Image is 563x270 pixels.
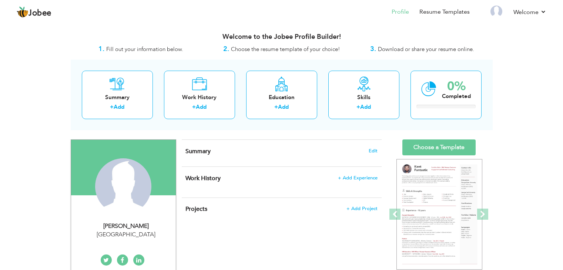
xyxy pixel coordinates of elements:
div: Completed [442,92,471,100]
label: + [192,103,196,111]
div: Skills [334,94,393,101]
a: Jobee [17,6,51,18]
a: Profile [392,8,409,16]
div: [GEOGRAPHIC_DATA] [77,230,176,239]
a: Add [114,103,124,111]
strong: 3. [370,44,376,54]
h3: Welcome to the Jobee Profile Builder! [71,33,493,41]
span: Projects [185,205,207,213]
span: Jobee [29,9,51,17]
a: Add [360,103,371,111]
div: [PERSON_NAME] [77,222,176,230]
strong: 1. [98,44,104,54]
div: Summary [88,94,147,101]
span: Choose the resume template of your choice! [231,45,340,53]
span: Fill out your information below. [106,45,183,53]
div: Work History [170,94,229,101]
img: Hamza Maqsood [95,158,151,215]
a: Resume Templates [419,8,470,16]
span: Download or share your resume online. [378,45,474,53]
a: Add [196,103,207,111]
span: + Add Project [346,206,378,211]
h4: This helps to show the companies you have worked for. [185,175,377,182]
a: Choose a Template [402,139,476,155]
span: Summary [185,147,211,155]
h4: This helps to highlight the project, tools and skills you have worked on. [185,205,377,213]
label: + [356,103,360,111]
span: Work History [185,174,221,182]
img: Profile Img [490,6,502,17]
h4: Adding a summary is a quick and easy way to highlight your experience and interests. [185,148,377,155]
a: Welcome [513,8,546,17]
span: Edit [369,148,378,153]
div: 0% [442,80,471,92]
a: Add [278,103,289,111]
img: jobee.io [17,6,29,18]
label: + [110,103,114,111]
div: Education [252,94,311,101]
strong: 2. [223,44,229,54]
span: + Add Experience [338,175,378,180]
label: + [274,103,278,111]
